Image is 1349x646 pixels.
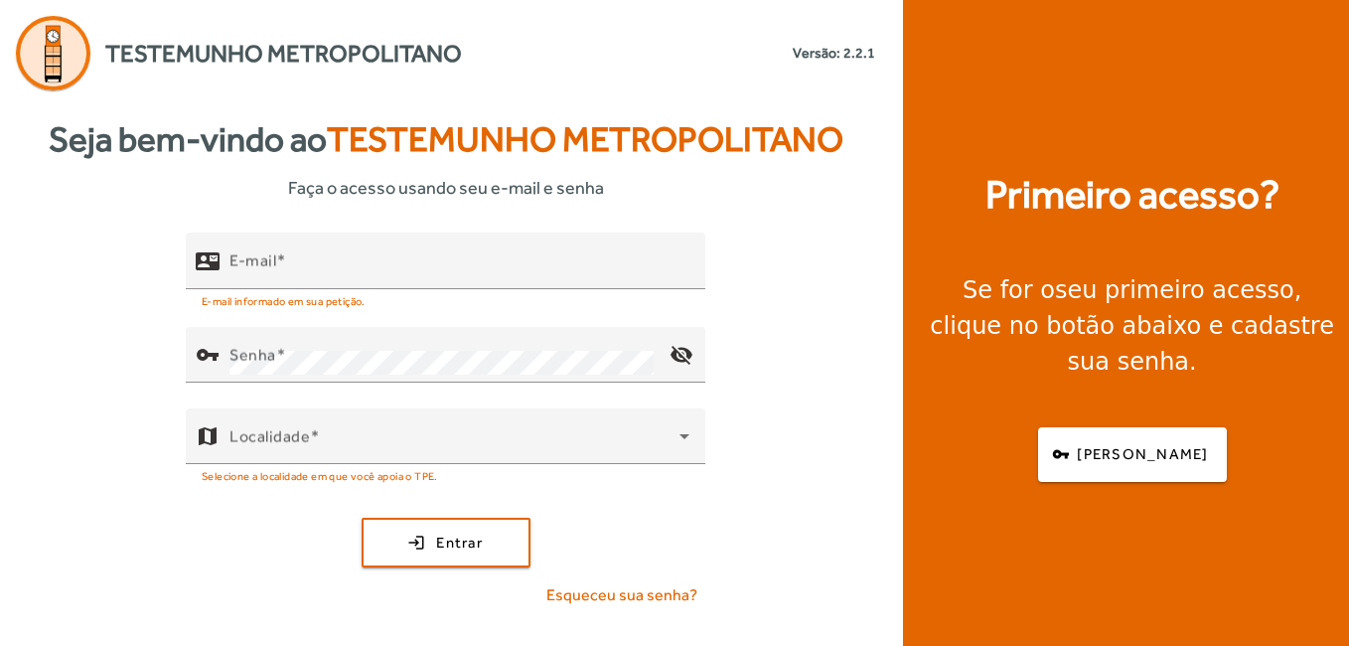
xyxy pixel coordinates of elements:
strong: Seja bem-vindo ao [49,113,843,166]
mat-icon: map [196,424,220,448]
strong: seu primeiro acesso [1055,276,1294,304]
mat-icon: contact_mail [196,248,220,272]
span: Testemunho Metropolitano [327,119,843,159]
span: [PERSON_NAME] [1077,443,1208,466]
strong: Primeiro acesso? [985,165,1279,225]
span: Entrar [436,532,483,555]
span: Faça o acesso usando seu e-mail e senha [288,174,604,201]
mat-icon: vpn_key [196,343,220,367]
div: Se for o , clique no botão abaixo e cadastre sua senha. [927,272,1337,380]
img: Logo Agenda [16,16,90,90]
button: [PERSON_NAME] [1038,427,1227,482]
small: Versão: 2.2.1 [793,43,875,64]
mat-hint: Selecione a localidade em que você apoia o TPE. [202,464,438,486]
mat-label: Senha [229,345,276,364]
mat-label: E-mail [229,250,276,269]
mat-hint: E-mail informado em sua petição. [202,289,366,311]
mat-icon: visibility_off [658,331,705,379]
span: Testemunho Metropolitano [105,36,462,72]
button: Entrar [362,518,530,567]
mat-label: Localidade [229,426,310,445]
span: Esqueceu sua senha? [546,583,697,607]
